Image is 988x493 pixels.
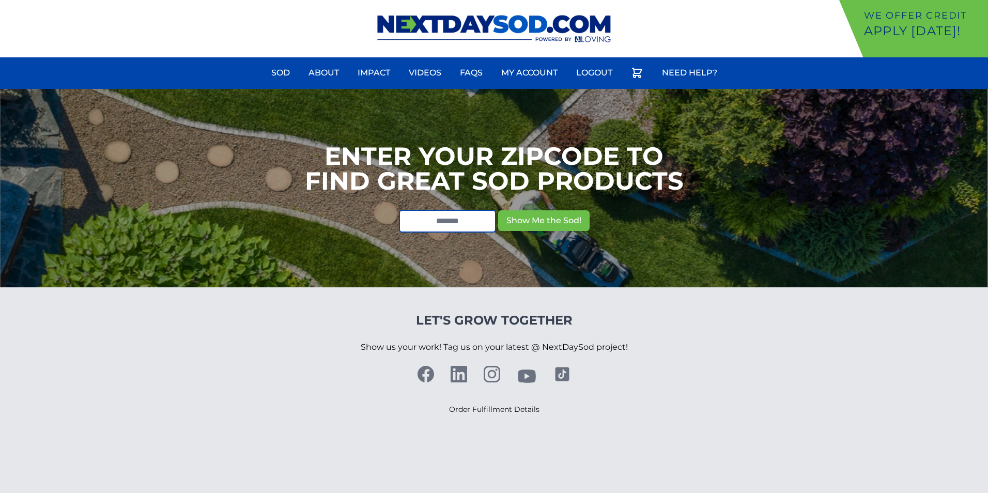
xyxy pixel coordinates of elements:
[361,329,628,366] p: Show us your work! Tag us on your latest @ NextDaySod project!
[454,60,489,85] a: FAQs
[351,60,396,85] a: Impact
[656,60,723,85] a: Need Help?
[498,210,590,231] button: Show Me the Sod!
[265,60,296,85] a: Sod
[864,23,984,39] p: Apply [DATE]!
[449,405,539,414] a: Order Fulfillment Details
[305,144,684,193] h1: Enter your Zipcode to Find Great Sod Products
[864,8,984,23] p: We offer Credit
[495,60,564,85] a: My Account
[361,312,628,329] h4: Let's Grow Together
[302,60,345,85] a: About
[403,60,447,85] a: Videos
[570,60,619,85] a: Logout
